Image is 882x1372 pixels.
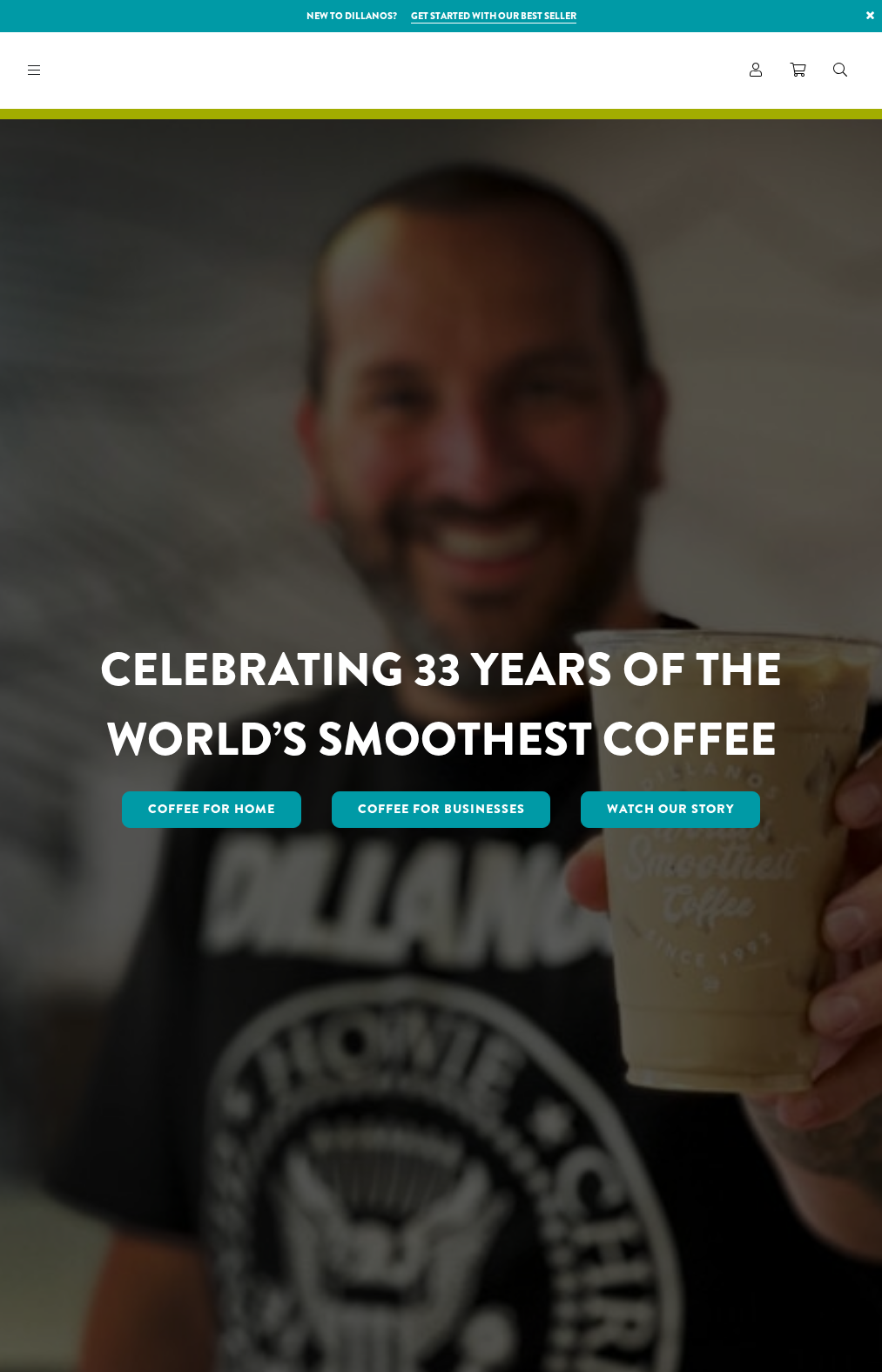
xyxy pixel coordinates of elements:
[819,56,861,84] a: Search
[581,791,760,828] a: Watch Our Story
[411,9,576,24] a: Get started with our best seller
[332,791,551,828] a: Coffee For Businesses
[122,791,301,828] a: Coffee for Home
[84,636,798,774] h1: CELEBRATING 33 YEARS OF THE WORLD’S SMOOTHEST COFFEE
